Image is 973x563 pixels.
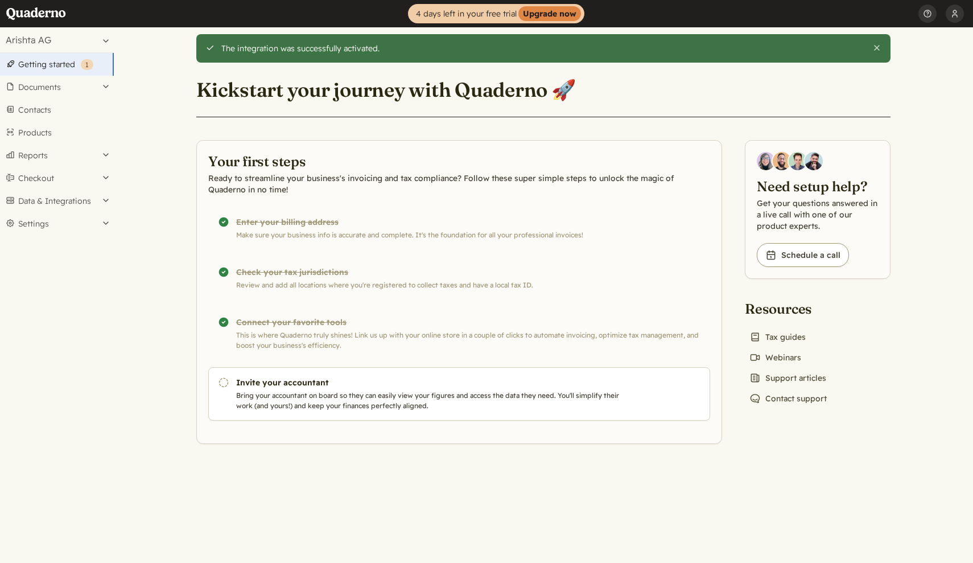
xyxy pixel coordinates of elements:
[518,6,581,21] strong: Upgrade now
[757,243,849,267] a: Schedule a call
[757,177,879,195] h2: Need setup help?
[208,172,710,195] p: Ready to streamline your business's invoicing and tax compliance? Follow these super simple steps...
[85,60,89,69] span: 1
[789,152,807,170] img: Ivo Oltmans, Business Developer at Quaderno
[805,152,823,170] img: Javier Rubio, DevRel at Quaderno
[208,367,710,421] a: Invite your accountant Bring your accountant on board so they can easily view your figures and ac...
[745,350,806,365] a: Webinars
[745,329,810,345] a: Tax guides
[872,43,881,52] button: Close this alert
[408,4,584,23] a: 4 days left in your free trialUpgrade now
[745,299,831,318] h2: Resources
[745,391,831,406] a: Contact support
[236,391,624,411] p: Bring your accountant on board so they can easily view your figures and access the data they need...
[196,77,576,102] h1: Kickstart your journey with Quaderno 🚀
[236,377,624,388] h3: Invite your accountant
[773,152,791,170] img: Jairo Fumero, Account Executive at Quaderno
[757,152,775,170] img: Diana Carrasco, Account Executive at Quaderno
[745,370,831,386] a: Support articles
[757,198,879,232] p: Get your questions answered in a live call with one of our product experts.
[221,43,864,54] div: The integration was successfully activated.
[208,152,710,170] h2: Your first steps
